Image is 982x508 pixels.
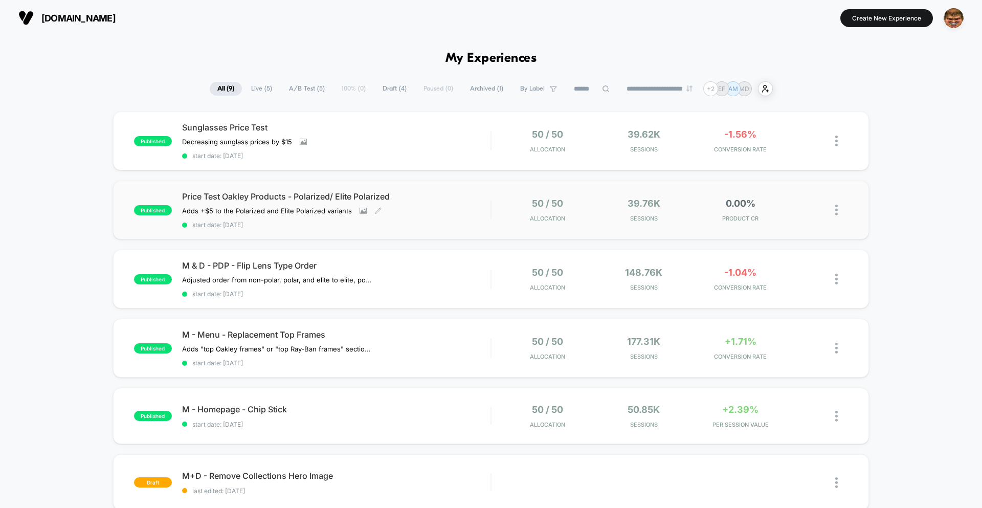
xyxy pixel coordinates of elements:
[182,404,490,414] span: M - Homepage - Chip Stick
[835,411,838,422] img: close
[530,215,565,222] span: Allocation
[182,345,372,353] span: Adds "top Oakley frames" or "top Ray-Ban frames" section to replacement lenses for Oakley and Ray...
[628,129,660,140] span: 39.62k
[134,477,172,488] span: draft
[835,205,838,215] img: close
[598,353,690,360] span: Sessions
[944,8,964,28] img: ppic
[15,10,119,26] button: [DOMAIN_NAME]
[375,82,414,96] span: Draft ( 4 )
[182,221,490,229] span: start date: [DATE]
[718,85,725,93] p: EF
[532,267,563,278] span: 50 / 50
[445,51,537,66] h1: My Experiences
[41,13,116,24] span: [DOMAIN_NAME]
[598,284,690,291] span: Sessions
[134,205,172,215] span: published
[722,404,758,415] span: +2.39%
[625,267,662,278] span: 148.76k
[182,138,292,146] span: Decreasing sunglass prices by $15
[134,343,172,354] span: published
[695,353,786,360] span: CONVERSION RATE
[598,421,690,428] span: Sessions
[695,284,786,291] span: CONVERSION RATE
[628,404,660,415] span: 50.85k
[530,146,565,153] span: Allocation
[686,85,693,92] img: end
[628,198,660,209] span: 39.76k
[182,359,490,367] span: start date: [DATE]
[724,129,756,140] span: -1.56%
[598,146,690,153] span: Sessions
[182,276,372,284] span: Adjusted order from non-polar, polar, and elite to elite, polar, and non-polar in variant
[835,136,838,146] img: close
[182,471,490,481] span: M+D - Remove Collections Hero Image
[835,477,838,488] img: close
[134,136,172,146] span: published
[182,207,352,215] span: Adds +$5 to the Polarized and Elite Polarized variants
[695,215,786,222] span: PRODUCT CR
[840,9,933,27] button: Create New Experience
[520,85,545,93] span: By Label
[835,343,838,354] img: close
[627,336,660,347] span: 177.31k
[182,191,490,202] span: Price Test Oakley Products - Polarized/ Elite Polarized
[739,85,749,93] p: MD
[182,290,490,298] span: start date: [DATE]
[532,129,563,140] span: 50 / 50
[724,267,756,278] span: -1.04%
[182,329,490,340] span: M - Menu - Replacement Top Frames
[726,198,755,209] span: 0.00%
[530,421,565,428] span: Allocation
[703,81,718,96] div: + 2
[532,404,563,415] span: 50 / 50
[18,10,34,26] img: Visually logo
[281,82,332,96] span: A/B Test ( 5 )
[134,274,172,284] span: published
[210,82,242,96] span: All ( 9 )
[182,260,490,271] span: M & D - PDP - Flip Lens Type Order
[941,8,967,29] button: ppic
[695,146,786,153] span: CONVERSION RATE
[182,152,490,160] span: start date: [DATE]
[532,336,563,347] span: 50 / 50
[725,336,756,347] span: +1.71%
[182,421,490,428] span: start date: [DATE]
[182,487,490,495] span: last edited: [DATE]
[598,215,690,222] span: Sessions
[462,82,511,96] span: Archived ( 1 )
[243,82,280,96] span: Live ( 5 )
[530,284,565,291] span: Allocation
[530,353,565,360] span: Allocation
[835,274,838,284] img: close
[182,122,490,132] span: Sunglasses Price Test
[134,411,172,421] span: published
[695,421,786,428] span: PER SESSION VALUE
[728,85,738,93] p: AM
[532,198,563,209] span: 50 / 50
